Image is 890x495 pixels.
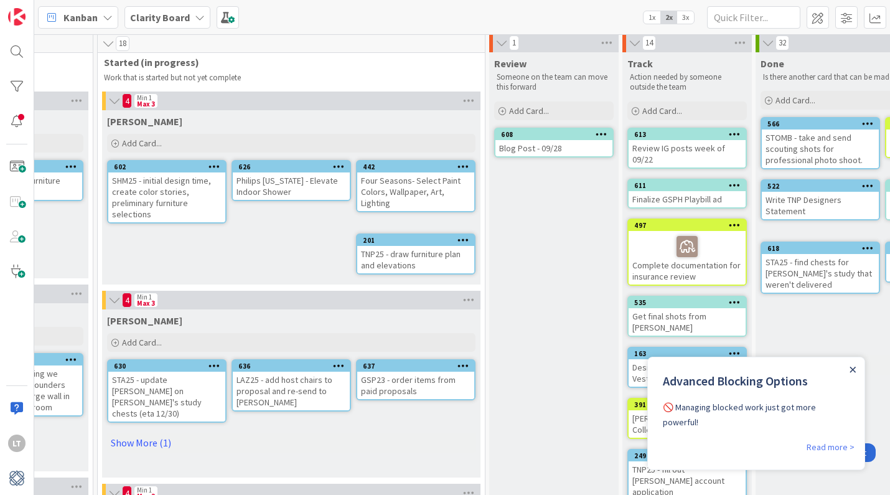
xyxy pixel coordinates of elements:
[762,243,879,254] div: 618
[634,298,746,307] div: 535
[509,105,549,116] span: Add Card...
[501,130,612,139] div: 608
[630,72,744,93] p: Action needed by someone outside the team
[137,294,152,300] div: Min 1
[356,233,475,275] a: 201TNP25 - draw furniture plan and elevations
[677,11,694,24] span: 3x
[356,359,475,400] a: 637GSP23 - order items from paid proposals
[495,140,612,156] div: Blog Post - 09/28
[232,160,351,201] a: 626Philips [US_STATE] - Elevate Indoor Shower
[232,359,351,412] a: 636LAZ25 - add host chairs to proposal and re-send to [PERSON_NAME]
[762,130,879,168] div: STOMB - take and send scouting shots for professional photo shoot.
[642,35,656,50] span: 14
[104,56,469,68] span: Started (in progress)
[627,128,747,169] a: 613Review IG posts week of 09/22
[767,120,879,128] div: 566
[634,451,746,460] div: 249
[629,348,746,359] div: 163
[762,243,879,293] div: 618STA25 - find chests for [PERSON_NAME]'s study that weren't delivered
[761,117,880,169] a: 566STOMB - take and send scouting shots for professional photo shoot.
[767,182,879,191] div: 522
[634,349,746,358] div: 163
[644,11,660,24] span: 1x
[363,362,474,370] div: 637
[642,105,682,116] span: Add Card...
[775,95,815,106] span: Add Card...
[108,361,225,372] div: 630
[775,35,789,50] span: 32
[495,129,612,140] div: 608
[233,372,350,410] div: LAZ25 - add host chairs to proposal and re-send to [PERSON_NAME]
[629,129,746,167] div: 613Review IG posts week of 09/22
[627,179,747,209] a: 611Finalize GSPH Playbill ad
[762,118,879,168] div: 566STOMB - take and send scouting shots for professional photo shoot.
[629,297,746,308] div: 535
[238,362,350,370] div: 636
[629,140,746,167] div: Review IG posts week of 09/22
[647,357,865,470] iframe: UserGuiding Product Updates Slide Out
[509,35,519,50] span: 1
[627,219,747,286] a: 497Complete documentation for insurance review
[137,487,152,493] div: Min 1
[233,361,350,372] div: 636
[122,293,132,308] span: 4
[107,359,227,423] a: 630STA25 - update [PERSON_NAME] on [PERSON_NAME]'s study chests (eta 12/30)
[107,314,182,327] span: Lisa T.
[357,161,474,172] div: 442
[356,160,475,212] a: 442Four Seasons- Select Paint Colors, Wallpaper, Art, Lighting
[137,300,155,306] div: Max 3
[233,172,350,200] div: Philips [US_STATE] - Elevate Indoor Shower
[233,161,350,172] div: 626
[762,254,879,293] div: STA25 - find chests for [PERSON_NAME]'s study that weren't delivered
[761,179,880,220] a: 522Write TNP Designers Statement
[707,6,800,29] input: Quick Filter...
[629,399,746,410] div: 391
[495,129,612,156] div: 608Blog Post - 09/28
[104,73,479,83] p: Work that is started but not yet complete
[762,181,879,219] div: 522Write TNP Designers Statement
[629,410,746,438] div: [PERSON_NAME] Invoices Collected
[357,235,474,273] div: 201TNP25 - draw furniture plan and elevations
[108,161,225,172] div: 602
[107,115,182,128] span: Gina
[634,130,746,139] div: 613
[363,236,474,245] div: 201
[629,180,746,207] div: 611Finalize GSPH Playbill ad
[108,172,225,222] div: SHM25 - initial design time, create color stories, preliminary furniture selections
[629,191,746,207] div: Finalize GSPH Playbill ad
[629,348,746,387] div: 163Design STARability Entry Vestibule Ceiling Detail
[363,163,474,171] div: 442
[63,10,98,25] span: Kanban
[357,235,474,246] div: 201
[116,36,129,51] span: 18
[108,161,225,222] div: 602SHM25 - initial design time, create color stories, preliminary furniture selections
[629,359,746,387] div: Design STARability Entry Vestibule Ceiling Detail
[762,118,879,130] div: 566
[761,57,784,70] span: Done
[627,57,653,70] span: Track
[108,372,225,422] div: STA25 - update [PERSON_NAME] on [PERSON_NAME]'s study chests (eta 12/30)
[629,220,746,285] div: 497Complete documentation for insurance review
[130,11,190,24] b: Clarity Board
[357,361,474,372] div: 637
[114,163,225,171] div: 602
[761,242,880,294] a: 618STA25 - find chests for [PERSON_NAME]'s study that weren't delivered
[494,128,614,158] a: 608Blog Post - 09/28
[767,244,879,253] div: 618
[357,172,474,211] div: Four Seasons- Select Paint Colors, Wallpaper, Art, Lighting
[627,347,747,388] a: 163Design STARability Entry Vestibule Ceiling Detail
[634,221,746,230] div: 497
[108,361,225,422] div: 630STA25 - update [PERSON_NAME] on [PERSON_NAME]'s study chests (eta 12/30)
[629,180,746,191] div: 611
[629,231,746,285] div: Complete documentation for insurance review
[627,296,747,337] a: 535Get final shots from [PERSON_NAME]
[122,93,132,108] span: 4
[8,469,26,487] img: avatar
[107,433,475,453] a: Show More (1)
[122,138,162,149] span: Add Card...
[627,398,747,439] a: 391[PERSON_NAME] Invoices Collected
[494,57,527,70] span: Review
[629,220,746,231] div: 497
